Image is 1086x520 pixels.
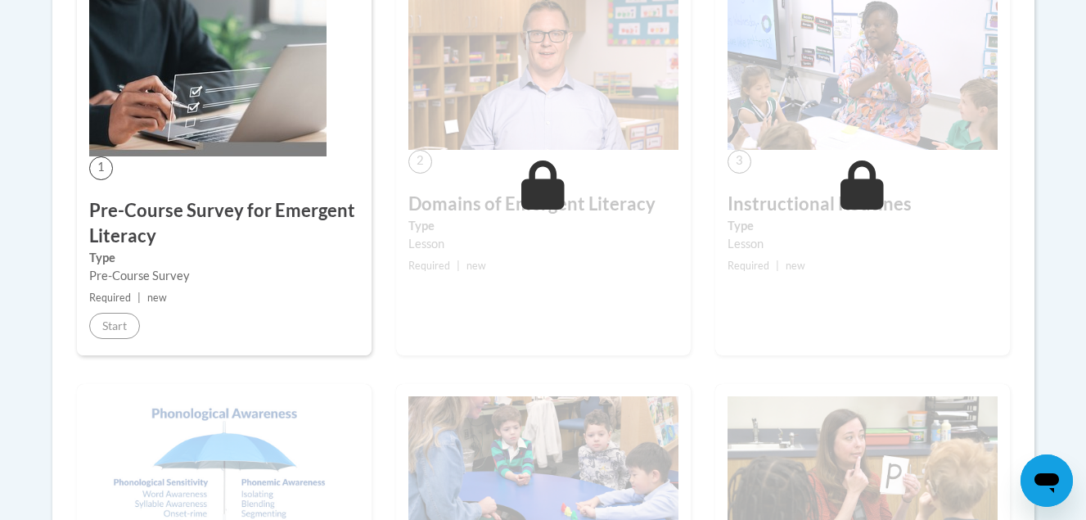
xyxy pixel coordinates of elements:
[466,260,486,272] span: new
[408,217,678,235] label: Type
[776,260,779,272] span: |
[1021,454,1073,507] iframe: Button to launch messaging window
[408,260,450,272] span: Required
[728,217,998,235] label: Type
[137,292,141,304] span: |
[89,313,140,339] button: Start
[89,156,113,180] span: 1
[786,260,805,272] span: new
[89,292,131,304] span: Required
[728,260,769,272] span: Required
[408,150,432,174] span: 2
[728,192,998,217] h3: Instructional Routines
[89,267,359,285] div: Pre-Course Survey
[728,150,751,174] span: 3
[408,192,678,217] h3: Domains of Emergent Literacy
[89,249,359,267] label: Type
[457,260,460,272] span: |
[408,235,678,253] div: Lesson
[147,292,167,304] span: new
[89,198,359,249] h3: Pre-Course Survey for Emergent Literacy
[728,235,998,253] div: Lesson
